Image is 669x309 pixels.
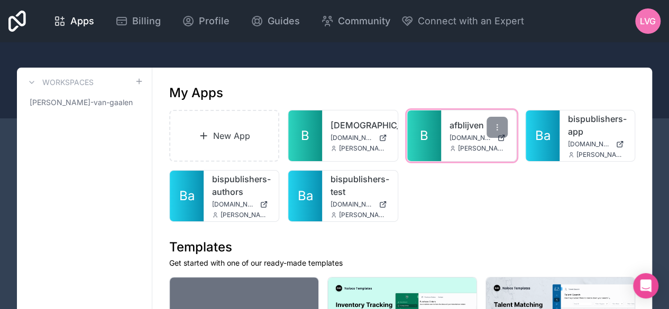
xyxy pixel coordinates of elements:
h1: Templates [169,239,635,256]
a: [DOMAIN_NAME] [331,134,389,142]
span: [DOMAIN_NAME] [331,200,374,209]
a: Ba [170,171,204,221]
a: Community [313,10,399,33]
span: B [301,127,309,144]
a: bispublishers-test [331,173,389,198]
a: Billing [107,10,169,33]
span: Ba [535,127,550,144]
span: Connect with an Expert [418,14,524,29]
a: B [407,110,441,161]
a: New App [169,110,279,162]
span: Ba [298,188,313,204]
a: B [288,110,322,161]
a: [DEMOGRAPHIC_DATA] [331,119,389,132]
a: Ba [526,110,560,161]
span: [PERSON_NAME][EMAIL_ADDRESS][DOMAIN_NAME] [458,144,508,153]
span: [PERSON_NAME][EMAIL_ADDRESS][DOMAIN_NAME] [339,144,389,153]
a: bispublishers-authors [212,173,270,198]
span: Guides [268,14,300,29]
a: afblijven [450,119,508,132]
a: Workspaces [25,76,94,89]
span: Community [338,14,390,29]
p: Get started with one of our ready-made templates [169,258,635,268]
a: [DOMAIN_NAME] [568,140,626,148]
span: [DOMAIN_NAME] [212,200,255,209]
span: Billing [132,14,161,29]
span: [DOMAIN_NAME] [568,140,611,148]
h3: Workspaces [42,77,94,88]
a: [DOMAIN_NAME] [331,200,389,209]
a: [PERSON_NAME]-van-gaalen [25,93,143,112]
a: bispublishers-app [568,113,626,138]
a: [DOMAIN_NAME] [450,134,508,142]
span: Ba [179,188,195,204]
h1: My Apps [169,85,223,101]
a: Apps [45,10,103,33]
span: [PERSON_NAME][EMAIL_ADDRESS][DOMAIN_NAME] [221,211,270,219]
span: LvG [640,15,656,27]
div: Open Intercom Messenger [633,273,658,298]
span: [PERSON_NAME][EMAIL_ADDRESS][DOMAIN_NAME] [339,211,389,219]
span: B [420,127,428,144]
a: Profile [173,10,238,33]
button: Connect with an Expert [401,14,524,29]
a: Guides [242,10,308,33]
span: [PERSON_NAME]-van-gaalen [30,97,133,108]
span: Profile [199,14,230,29]
span: [DOMAIN_NAME] [331,134,374,142]
span: [PERSON_NAME][EMAIL_ADDRESS][DOMAIN_NAME] [576,151,626,159]
span: [DOMAIN_NAME] [450,134,493,142]
a: [DOMAIN_NAME] [212,200,270,209]
a: Ba [288,171,322,221]
span: Apps [70,14,94,29]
